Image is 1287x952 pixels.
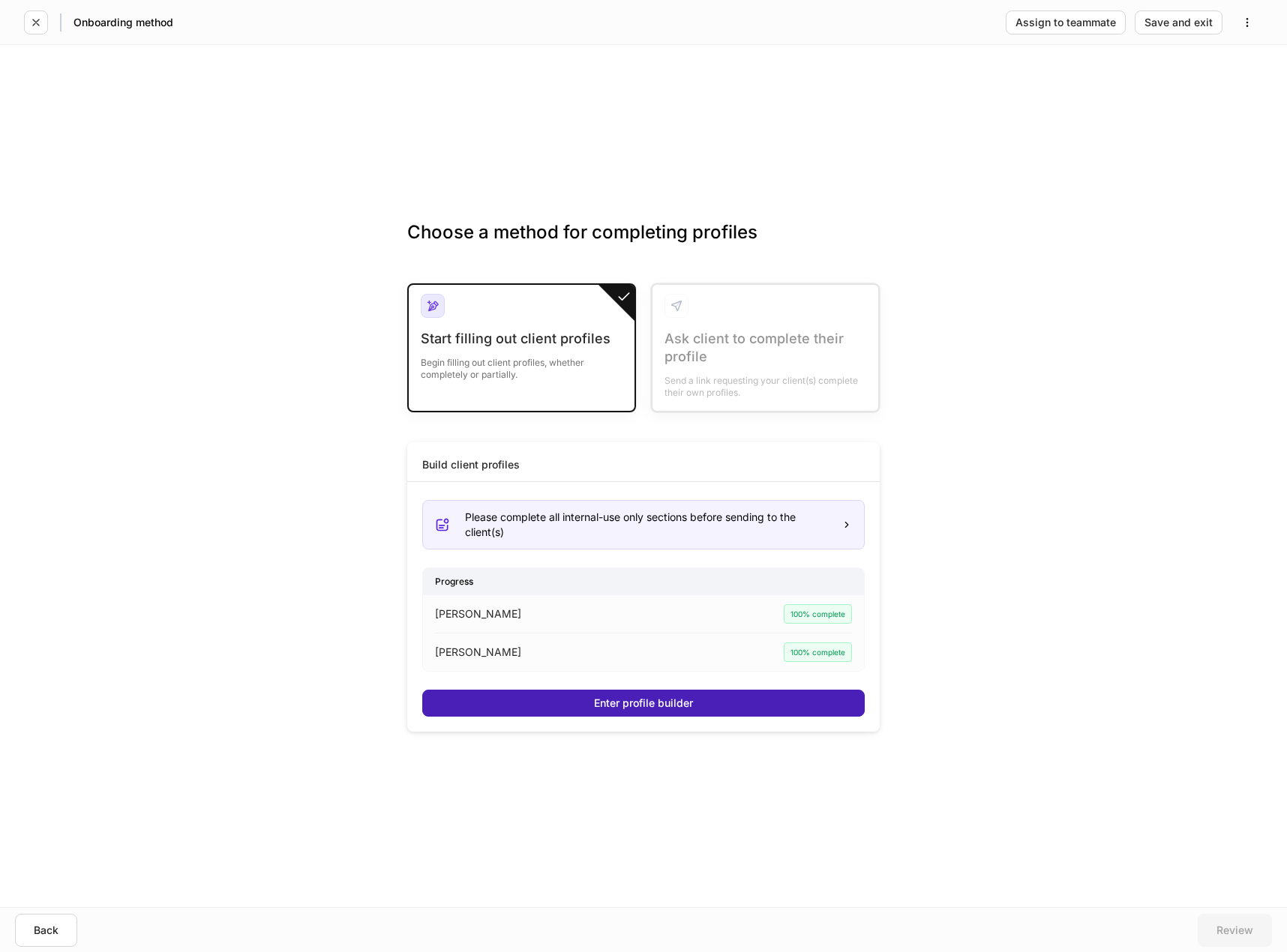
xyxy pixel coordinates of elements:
[435,606,521,621] p: [PERSON_NAME]
[15,914,77,947] button: Back
[1144,17,1213,28] div: Save and exit
[421,348,622,381] div: Begin filling out client profiles, whether completely or partially.
[1135,10,1222,34] button: Save and exit
[421,330,622,348] div: Start filling out client profiles
[34,925,58,936] div: Back
[422,690,865,717] button: Enter profile builder
[73,15,173,30] h5: Onboarding method
[422,457,520,472] div: Build client profiles
[784,642,852,662] div: 100% complete
[784,604,852,624] div: 100% complete
[407,220,880,268] h3: Choose a method for completing profiles
[1015,17,1116,28] div: Assign to teammate
[594,698,693,708] div: Enter profile builder
[465,510,829,540] div: Please complete all internal-use only sections before sending to the client(s)
[435,645,521,660] p: [PERSON_NAME]
[423,568,864,594] div: Progress
[1006,10,1126,34] button: Assign to teammate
